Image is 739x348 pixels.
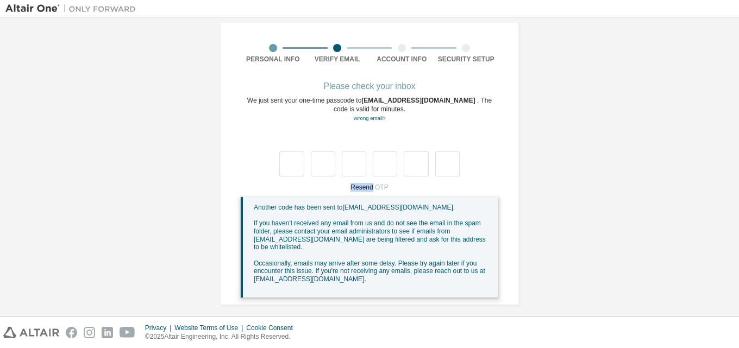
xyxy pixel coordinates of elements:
[120,327,135,338] img: youtube.svg
[3,327,59,338] img: altair_logo.svg
[353,115,385,121] a: Go back to the registration form
[5,3,141,14] img: Altair One
[241,55,305,64] div: Personal Info
[434,55,499,64] div: Security Setup
[254,260,485,283] span: Occasionally, emails may arrive after some delay. Please try again later if you encounter this is...
[254,219,486,251] span: If you haven't received any email from us and do not see the email in the spam folder, please con...
[102,327,113,338] img: linkedin.svg
[66,327,77,338] img: facebook.svg
[145,324,174,332] div: Privacy
[145,332,299,341] p: © 2025 Altair Engineering, Inc. All Rights Reserved.
[246,324,299,332] div: Cookie Consent
[361,97,477,104] span: [EMAIL_ADDRESS][DOMAIN_NAME]
[369,55,434,64] div: Account Info
[241,96,498,123] div: We just sent your one-time passcode to . The code is valid for minutes.
[241,83,498,90] div: Please check your inbox
[174,324,246,332] div: Website Terms of Use
[84,327,95,338] img: instagram.svg
[305,55,370,64] div: Verify Email
[254,204,455,211] span: Another code has been sent to [EMAIL_ADDRESS][DOMAIN_NAME] .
